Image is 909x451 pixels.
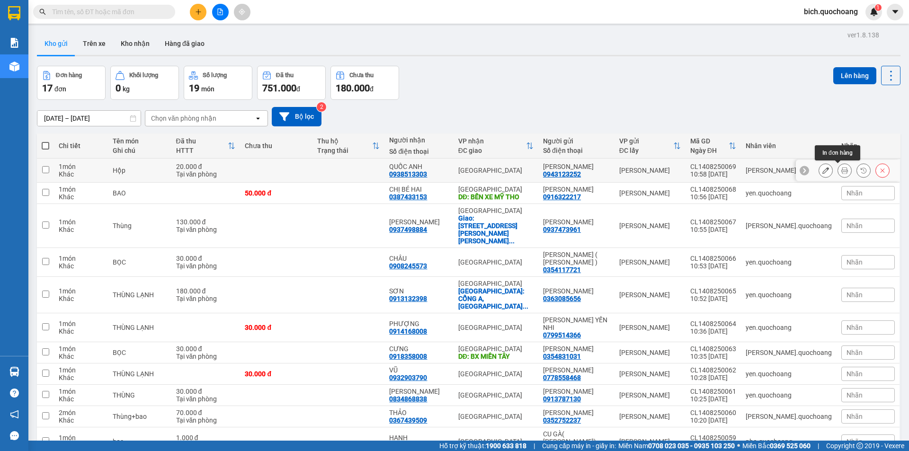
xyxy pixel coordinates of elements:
div: tim.quochoang [746,413,832,420]
div: 20.000 đ [176,163,236,170]
span: kg [123,85,130,93]
div: QUỐC ANH [389,163,448,170]
div: 10:25 [DATE] [690,395,736,403]
div: tim.quochoang [746,222,832,230]
div: yen.quochoang [746,189,832,197]
input: Tìm tên, số ĐT hoặc mã đơn [52,7,164,17]
div: BÙI TUẤN ANH [389,388,448,395]
div: NGUYỄN MAI HỒNG [543,186,610,193]
div: PHƯỢNG [389,320,448,327]
div: Đã thu [276,72,294,79]
div: 10:28 [DATE] [690,374,736,381]
span: Nhãn [847,391,863,399]
div: BỌC [113,258,167,266]
div: [GEOGRAPHIC_DATA] [458,167,534,174]
div: tim.quochoang [746,349,832,356]
sup: 1 [875,4,882,11]
div: [GEOGRAPHIC_DATA] [458,258,534,266]
div: 0908245573 [389,262,427,270]
img: logo-vxr [8,6,20,20]
div: THÙNG [113,391,167,399]
div: 1 món [59,287,103,295]
div: [PERSON_NAME] [619,222,681,230]
div: Tên món [113,137,167,145]
span: copyright [856,442,863,449]
div: 30.000 đ [176,255,236,262]
div: VP gửi [619,137,673,145]
div: 0918358008 [389,353,427,360]
span: caret-down [891,8,900,16]
th: Toggle SortBy [615,133,686,159]
div: [PERSON_NAME] [619,370,681,378]
th: Toggle SortBy [312,133,385,159]
button: Đơn hàng17đơn [37,66,106,100]
div: 30.000 đ [245,324,308,331]
button: Trên xe [75,32,113,55]
div: 10:56 [DATE] [690,193,736,201]
input: Select a date range. [37,111,141,126]
div: CL1408250067 [690,218,736,226]
div: DĐ: BẾN XE MỸ THO [458,193,534,201]
div: 0916322217 [543,193,581,201]
strong: 1900 633 818 [486,442,526,450]
div: 1 món [59,366,103,374]
div: CL1408250062 [690,366,736,374]
span: 19 [189,82,199,94]
div: [PERSON_NAME] [619,167,681,174]
div: THẢO [389,409,448,416]
svg: open [254,115,262,122]
div: 0932903790 [389,374,427,381]
div: Thùng [113,222,167,230]
div: Khác [59,226,103,233]
div: Khác [59,262,103,270]
div: HẠNH [389,434,448,442]
sup: 2 [317,102,326,112]
div: NGUYỄN THỊ NHUỴ [543,287,610,295]
div: Thu hộ [317,137,373,145]
div: Tại văn phòng [176,170,236,178]
div: 0943123252 [543,170,581,178]
div: 2 món [59,409,103,416]
div: 10:36 [DATE] [690,327,736,335]
span: message [10,431,19,440]
div: CHỊ BÉ HAI [389,186,448,193]
div: LƯU HẢI SƠN [543,388,610,395]
div: Giao: 860/26/41, đường Huỳnh Tấn phát, P tân phú,Q7 [458,214,534,245]
div: [PERSON_NAME] [619,413,681,420]
span: Nhãn [847,291,863,299]
div: CL1408250069 [690,163,736,170]
div: yen.quochoang [746,391,832,399]
div: 10:53 [DATE] [690,262,736,270]
div: 1.000 đ [176,434,236,442]
div: 0799514366 [543,331,581,339]
div: [GEOGRAPHIC_DATA] [458,345,534,353]
div: DƯƠNG THỊ YẾN NHI [543,316,610,331]
div: Người gửi [543,137,610,145]
span: Nhãn [847,370,863,378]
div: yen.quochoang [746,370,832,378]
button: Bộ lọc [272,107,321,126]
div: yen.quochoang [746,258,832,266]
div: yen.quochoang [746,291,832,299]
div: THÙY DƯƠNG [389,218,448,226]
div: Tại văn phòng [176,395,236,403]
div: THÙNG LẠNH [113,291,167,299]
div: Tại văn phòng [176,416,236,424]
div: Chưa thu [245,142,308,150]
span: đ [296,85,300,93]
div: CƯNG [389,345,448,353]
div: 30.000 đ [176,388,236,395]
div: [GEOGRAPHIC_DATA] [458,413,534,420]
span: 17 [42,82,53,94]
div: 1 món [59,255,103,262]
div: Nhãn [841,142,895,150]
th: Toggle SortBy [454,133,538,159]
span: Miền Nam [618,441,735,451]
div: VP nhận [458,137,526,145]
div: NGUYỄN THỊ TUYẾT NGOAN ( NGOAN CÁ ) [543,251,610,266]
div: 0354831031 [543,353,581,360]
img: warehouse-icon [9,62,19,71]
div: 30.000 đ [176,345,236,353]
div: Khác [59,327,103,335]
div: [GEOGRAPHIC_DATA] [458,207,534,214]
